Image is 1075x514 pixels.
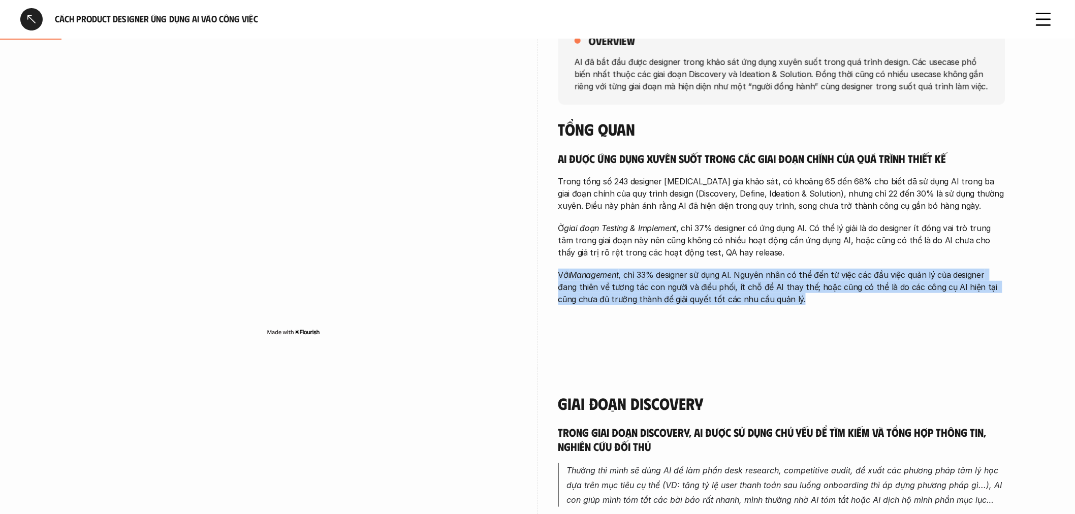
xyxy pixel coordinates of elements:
[55,13,1020,25] h6: Cách Product Designer ứng dụng AI vào công việc
[558,222,1005,259] p: Ở , chỉ 37% designer có ứng dụng AI. Có thể lý giải là do designer ít đóng vai trò trung tâm tron...
[589,34,635,48] h5: overview
[558,151,1005,166] h5: AI được ứng dụng xuyên suốt trong các giai đoạn chính của quá trình thiết kế
[564,223,676,233] em: giai đoạn Testing & Implement
[558,175,1005,212] p: Trong tổng số 243 designer [MEDICAL_DATA] gia khảo sát, có khoảng 65 đến 68% cho biết đã sử dụng ...
[267,328,320,336] img: Made with Flourish
[70,21,517,326] iframe: Interactive or visual content
[558,425,1005,453] h5: Trong giai đoạn Discovery, AI được sử dụng chủ yếu để tìm kiếm và tổng hợp thông tin, nghiên cứu ...
[558,394,1005,413] h4: Giai đoạn Discovery
[575,55,989,92] p: AI đã bắt đầu được designer trong khảo sát ứng dụng xuyên suốt trong quá trình design. Các usecas...
[558,269,1005,305] p: Với , chỉ 33% designer sử dụng AI. Nguyên nhân có thể đến từ việc các đầu việc quản lý của design...
[570,270,619,280] em: Management
[558,119,1005,139] h4: Tổng quan
[567,465,1005,505] em: Thường thì mình sẽ dùng AI để làm phần desk research, competitive audit, đề xuất các phương pháp ...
